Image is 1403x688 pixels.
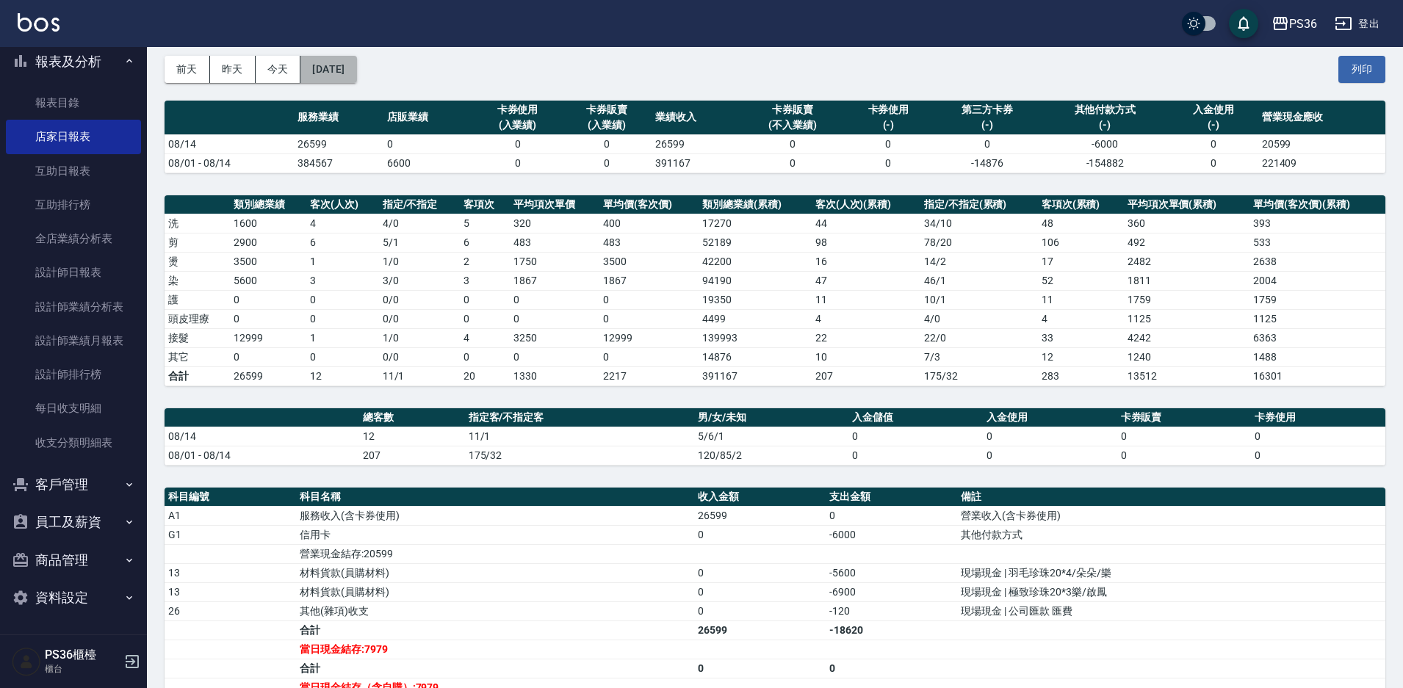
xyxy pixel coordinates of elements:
[1038,328,1124,347] td: 33
[165,601,296,620] td: 26
[566,102,648,117] div: 卡券販賣
[1249,290,1385,309] td: 1759
[933,153,1041,173] td: -14876
[296,488,694,507] th: 科目名稱
[826,488,957,507] th: 支出金額
[1251,408,1385,427] th: 卡券使用
[920,271,1038,290] td: 46 / 1
[1249,309,1385,328] td: 1125
[460,309,510,328] td: 0
[510,233,599,252] td: 483
[1038,195,1124,214] th: 客項次(累積)
[1038,271,1124,290] td: 52
[652,134,741,153] td: 26599
[1249,252,1385,271] td: 2638
[937,102,1037,117] div: 第三方卡券
[694,659,826,678] td: 0
[566,117,648,133] div: (入業績)
[460,328,510,347] td: 4
[379,252,461,271] td: 1 / 0
[306,328,379,347] td: 1
[1124,271,1250,290] td: 1811
[306,366,379,385] td: 12
[230,271,306,290] td: 5600
[699,271,811,290] td: 94190
[957,506,1385,525] td: 營業收入(含卡券使用)
[510,214,599,233] td: 320
[460,233,510,252] td: 6
[848,408,983,427] th: 入金儲值
[6,503,141,541] button: 員工及薪資
[937,117,1037,133] div: (-)
[920,214,1038,233] td: 34 / 10
[1169,134,1258,153] td: 0
[699,366,811,385] td: 391167
[1258,153,1385,173] td: 221409
[812,214,920,233] td: 44
[165,446,359,465] td: 08/01 - 08/14
[379,309,461,328] td: 0 / 0
[230,252,306,271] td: 3500
[957,563,1385,582] td: 現場現金 | 羽毛珍珠20*4/朵朵/樂
[306,347,379,366] td: 0
[1124,347,1250,366] td: 1240
[306,290,379,309] td: 0
[294,134,383,153] td: 26599
[165,214,230,233] td: 洗
[165,366,230,385] td: 合計
[957,525,1385,544] td: 其他付款方式
[6,324,141,358] a: 設計師業績月報表
[1038,347,1124,366] td: 12
[699,290,811,309] td: 19350
[460,252,510,271] td: 2
[165,309,230,328] td: 頭皮理療
[1124,309,1250,328] td: 1125
[294,101,383,135] th: 服務業績
[652,153,741,173] td: 391167
[1124,233,1250,252] td: 492
[694,620,826,640] td: 26599
[230,290,306,309] td: 0
[599,366,699,385] td: 2217
[1258,134,1385,153] td: 20599
[983,427,1117,446] td: 0
[826,506,957,525] td: 0
[1251,427,1385,446] td: 0
[165,506,296,525] td: A1
[6,541,141,579] button: 商品管理
[359,408,465,427] th: 總客數
[920,252,1038,271] td: 14 / 2
[379,195,461,214] th: 指定/不指定
[694,601,826,620] td: 0
[957,582,1385,601] td: 現場現金 | 極致珍珠20*3樂/啟鳳
[6,222,141,256] a: 全店業績分析表
[826,525,957,544] td: -6000
[562,153,652,173] td: 0
[1249,195,1385,214] th: 單均價(客次價)(累積)
[379,214,461,233] td: 4 / 0
[694,427,848,446] td: 5/6/1
[165,427,359,446] td: 08/14
[826,659,957,678] td: 0
[694,446,848,465] td: 120/85/2
[165,271,230,290] td: 染
[699,252,811,271] td: 42200
[165,408,1385,466] table: a dense table
[920,195,1038,214] th: 指定/不指定(累積)
[826,620,957,640] td: -18620
[383,134,473,153] td: 0
[45,662,120,676] p: 櫃台
[379,233,461,252] td: 5 / 1
[359,427,465,446] td: 12
[296,544,694,563] td: 營業現金結存:20599
[18,13,59,32] img: Logo
[957,488,1385,507] th: 備註
[1338,56,1385,83] button: 列印
[510,347,599,366] td: 0
[12,647,41,676] img: Person
[296,640,694,659] td: 當日現金結存:7979
[460,195,510,214] th: 客項次
[1172,117,1255,133] div: (-)
[1042,134,1169,153] td: -6000
[812,347,920,366] td: 10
